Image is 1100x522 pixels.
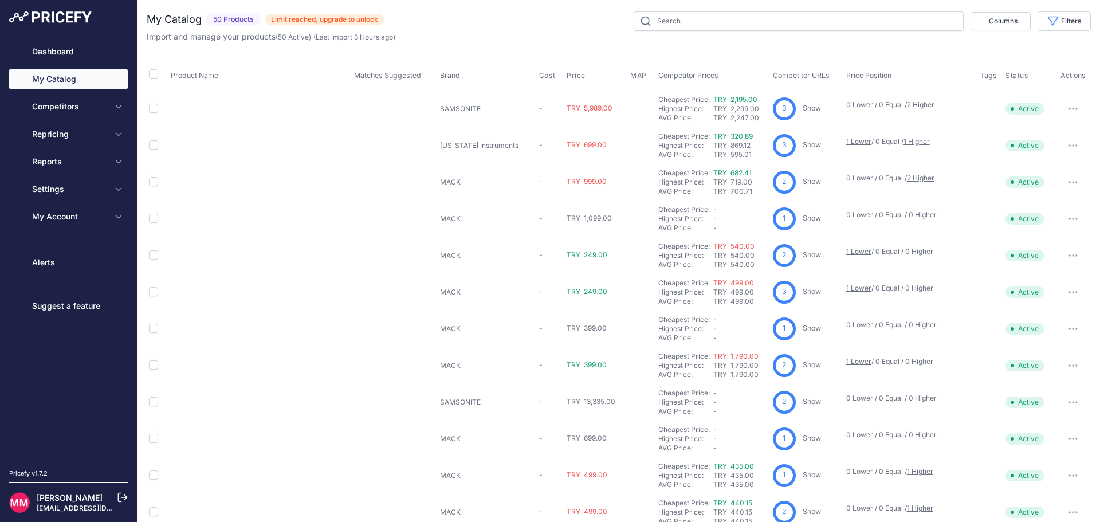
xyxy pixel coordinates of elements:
span: Active [1005,323,1044,335]
div: TRY 700.71 [713,187,768,196]
a: Cheapest Price: [658,499,710,507]
p: 0 Lower / 0 Equal / 0 Higher [846,394,969,403]
span: Brand [440,71,460,80]
nav: Sidebar [9,41,128,455]
p: / 0 Equal / 0 Higher [846,357,969,366]
p: MACK [440,251,526,260]
div: AVG Price: [658,113,713,123]
p: MACK [440,214,526,223]
button: Competitors [9,96,128,117]
span: Cost [539,71,555,80]
div: Highest Price: [658,214,713,223]
span: Active [1005,213,1044,225]
p: MACK [440,471,526,480]
span: - [713,434,717,443]
span: ( ) [276,33,311,41]
a: Show [803,250,821,259]
div: Highest Price: [658,434,713,443]
button: Settings [9,179,128,199]
span: Active [1005,507,1044,518]
span: - [539,360,543,369]
span: - [539,287,543,296]
div: Highest Price: [658,508,713,517]
button: Reports [9,151,128,172]
a: Show [803,324,821,332]
span: Active [1005,286,1044,298]
span: Repricing [32,128,107,140]
span: 2 [782,250,787,261]
p: 0 Lower / 0 Equal / [846,174,969,183]
a: Cheapest Price: [658,278,710,287]
div: Highest Price: [658,251,713,260]
span: TRY 249.00 [567,287,607,296]
a: TRY 499.00 [713,278,754,287]
a: Dashboard [9,41,128,62]
div: AVG Price: [658,223,713,233]
a: TRY 682.41 [713,168,752,177]
span: 1 [783,433,785,444]
p: SAMSONITE [440,398,526,407]
div: AVG Price: [658,150,713,159]
span: Active [1005,470,1044,481]
a: 1 Higher [903,137,930,146]
span: TRY 440.15 [713,508,752,516]
a: Alerts [9,252,128,273]
p: / 0 Equal / 0 Higher [846,247,969,256]
span: 3 [782,286,787,297]
button: Price [567,71,588,80]
a: 2 Higher [907,100,934,109]
span: - [713,443,717,452]
p: MACK [440,178,526,187]
div: Highest Price: [658,178,713,187]
div: AVG Price: [658,187,713,196]
a: 50 Active [278,33,309,41]
div: TRY 2,247.00 [713,113,768,123]
span: TRY 699.00 [567,434,607,442]
span: TRY 540.00 [713,251,755,260]
div: TRY 1,790.00 [713,370,768,379]
span: 50 Products [206,13,261,26]
a: TRY 440.15 [713,499,752,507]
span: - [539,434,543,442]
a: 1 Lower [846,137,871,146]
div: Highest Price: [658,288,713,297]
span: My Account [32,211,107,222]
div: AVG Price: [658,333,713,343]
span: - [713,315,717,324]
a: TRY 435.00 [713,462,754,470]
span: TRY 699.00 [567,140,607,149]
button: My Account [9,206,128,227]
span: TRY 999.00 [567,177,607,186]
span: TRY 2,299.00 [713,104,759,113]
span: TRY 1,790.00 [713,361,759,370]
a: 1 Higher [907,467,933,476]
a: Suggest a feature [9,296,128,316]
span: - [713,425,717,434]
p: MACK [440,508,526,517]
span: MAP [630,71,647,80]
button: MAP [630,71,649,80]
p: / 0 Equal / [846,137,969,146]
span: Limit reached, upgrade to unlock [265,14,384,25]
div: TRY 540.00 [713,260,768,269]
span: TRY 499.00 [567,470,607,479]
span: TRY 499.00 [713,288,754,296]
span: - [539,397,543,406]
span: Status [1005,71,1028,80]
span: TRY 719.00 [713,178,752,186]
button: Cost [539,71,557,80]
p: 0 Lower / 0 Equal / [846,467,969,476]
a: Cheapest Price: [658,425,710,434]
img: Pricefy Logo [9,11,92,23]
span: - [713,333,717,342]
span: 2 [782,397,787,407]
span: - [539,250,543,259]
a: 1 Higher [907,504,933,512]
span: 2 [782,507,787,517]
button: Filters [1038,11,1091,31]
a: Show [803,360,821,369]
p: MACK [440,361,526,370]
a: TRY 540.00 [713,242,755,250]
a: TRY 1,790.00 [713,352,759,360]
a: Show [803,104,821,112]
